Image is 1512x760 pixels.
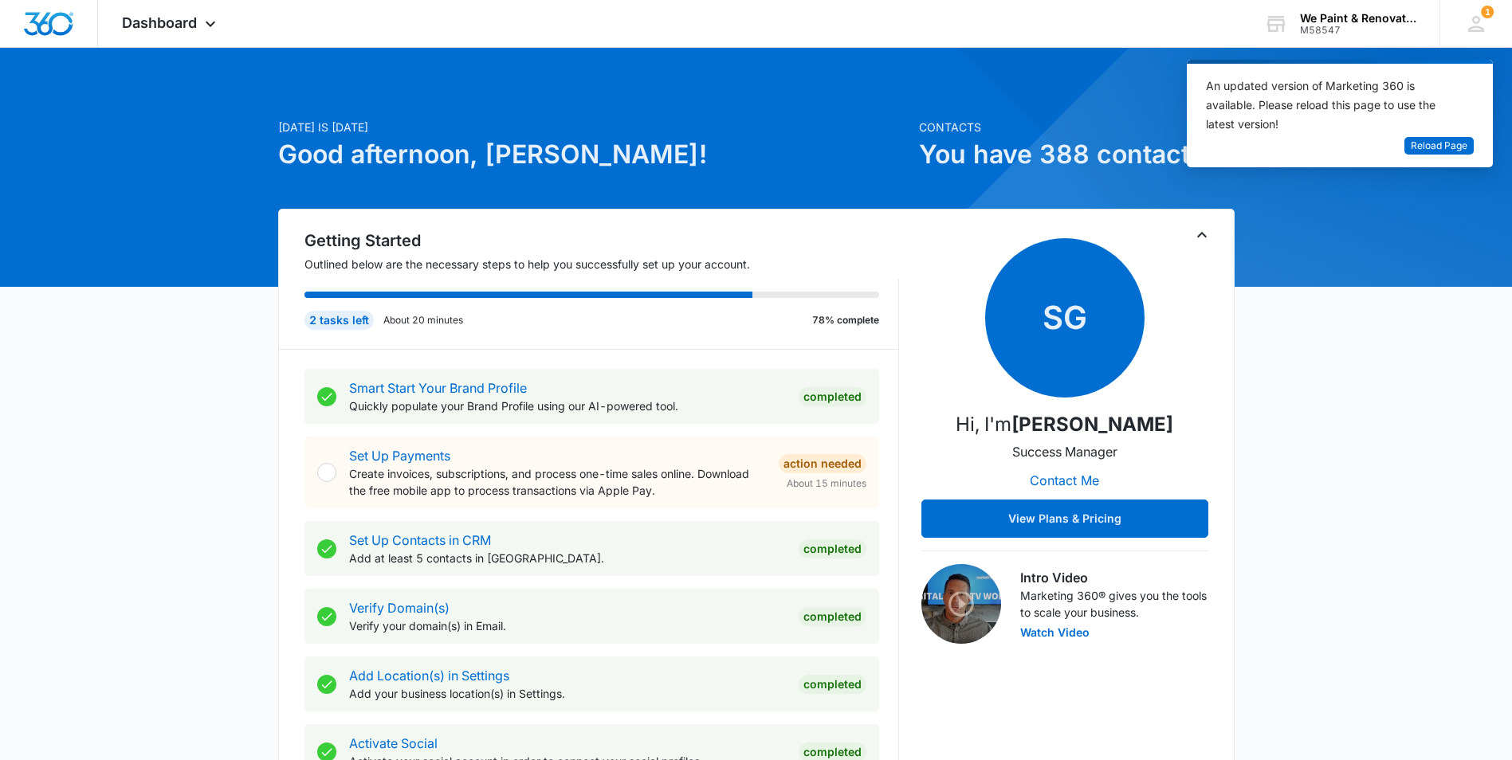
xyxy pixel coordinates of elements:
div: Completed [799,539,866,558]
a: Activate Social [349,735,438,751]
div: Completed [799,387,866,406]
p: About 20 minutes [383,313,463,327]
p: Marketing 360® gives you the tools to scale your business. [1020,587,1208,621]
a: Smart Start Your Brand Profile [349,380,527,396]
h2: Getting Started [304,229,899,253]
h3: Intro Video [1020,568,1208,587]
div: notifications count [1481,6,1494,18]
a: Add Location(s) in Settings [349,668,509,684]
span: 1 [1481,6,1494,18]
div: An updated version of Marketing 360 is available. Please reload this page to use the latest version! [1206,76,1455,134]
p: Outlined below are the necessary steps to help you successfully set up your account. [304,256,899,272]
div: account name [1300,12,1416,25]
p: [DATE] is [DATE] [278,119,909,135]
p: Add your business location(s) in Settings. [349,685,786,702]
span: Reload Page [1411,139,1467,154]
p: 78% complete [812,313,879,327]
div: Completed [799,675,866,694]
span: Dashboard [122,14,197,31]
button: Reload Page [1404,137,1474,155]
p: Create invoices, subscriptions, and process one-time sales online. Download the free mobile app t... [349,465,766,499]
h1: Good afternoon, [PERSON_NAME]! [278,135,909,174]
a: Set Up Contacts in CRM [349,532,491,548]
div: account id [1300,25,1416,36]
button: Watch Video [1020,627,1090,638]
div: 2 tasks left [304,311,374,330]
a: Verify Domain(s) [349,600,450,616]
img: Intro Video [921,564,1001,644]
button: Contact Me [1014,461,1115,499]
div: Completed [799,607,866,626]
div: Action Needed [779,454,866,473]
p: Add at least 5 contacts in [GEOGRAPHIC_DATA]. [349,550,786,566]
p: Verify your domain(s) in Email. [349,617,786,634]
p: Success Manager [1012,442,1117,461]
span: SG [985,238,1145,398]
button: Toggle Collapse [1192,225,1212,245]
p: Contacts [919,119,1235,135]
p: Quickly populate your Brand Profile using our AI-powered tool. [349,398,786,414]
p: Hi, I'm [956,410,1173,439]
span: About 15 minutes [787,476,866,491]
button: View Plans & Pricing [921,499,1208,538]
a: Set Up Payments [349,448,450,464]
h1: You have 388 contacts [919,135,1235,174]
strong: [PERSON_NAME] [1011,413,1173,436]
